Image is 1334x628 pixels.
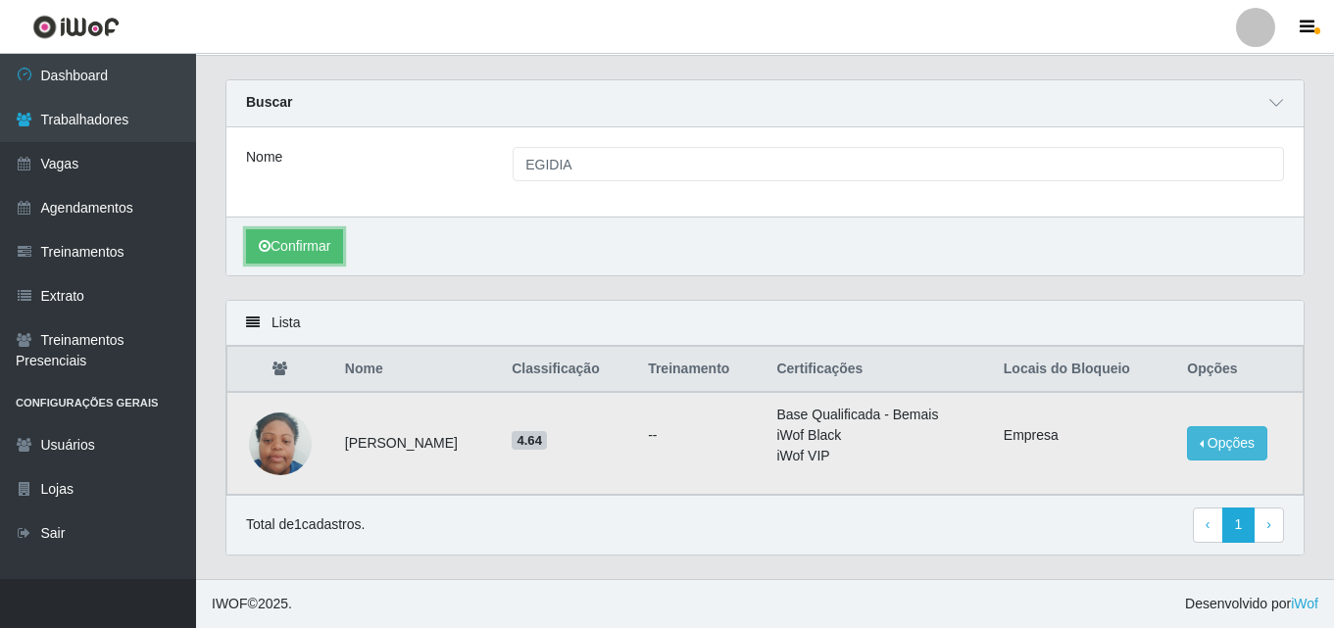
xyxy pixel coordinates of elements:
button: Opções [1187,426,1267,460]
a: Previous [1193,507,1223,543]
th: Treinamento [636,347,765,393]
th: Classificação [500,347,636,393]
img: 1709225632480.jpeg [249,402,312,485]
ul: -- [648,425,753,446]
button: Confirmar [246,229,343,264]
span: ‹ [1206,516,1210,532]
div: Lista [226,301,1304,346]
input: Digite o Nome... [513,147,1284,181]
span: › [1266,516,1271,532]
a: Next [1254,507,1284,543]
span: Desenvolvido por [1185,594,1318,614]
strong: Buscar [246,94,292,110]
p: Total de 1 cadastros. [246,514,365,535]
li: Empresa [1004,425,1163,446]
th: Nome [333,347,500,393]
th: Certificações [765,347,991,393]
img: CoreUI Logo [32,15,120,39]
label: Nome [246,147,282,168]
li: iWof Black [776,425,979,446]
span: © 2025 . [212,594,292,614]
li: Base Qualificada - Bemais [776,405,979,425]
td: [PERSON_NAME] [333,392,500,495]
a: 1 [1222,507,1256,543]
th: Opções [1175,347,1303,393]
nav: pagination [1193,507,1284,543]
span: IWOF [212,596,248,611]
a: iWof [1291,596,1318,611]
span: 4.64 [512,431,547,451]
th: Locais do Bloqueio [992,347,1175,393]
li: iWof VIP [776,446,979,466]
